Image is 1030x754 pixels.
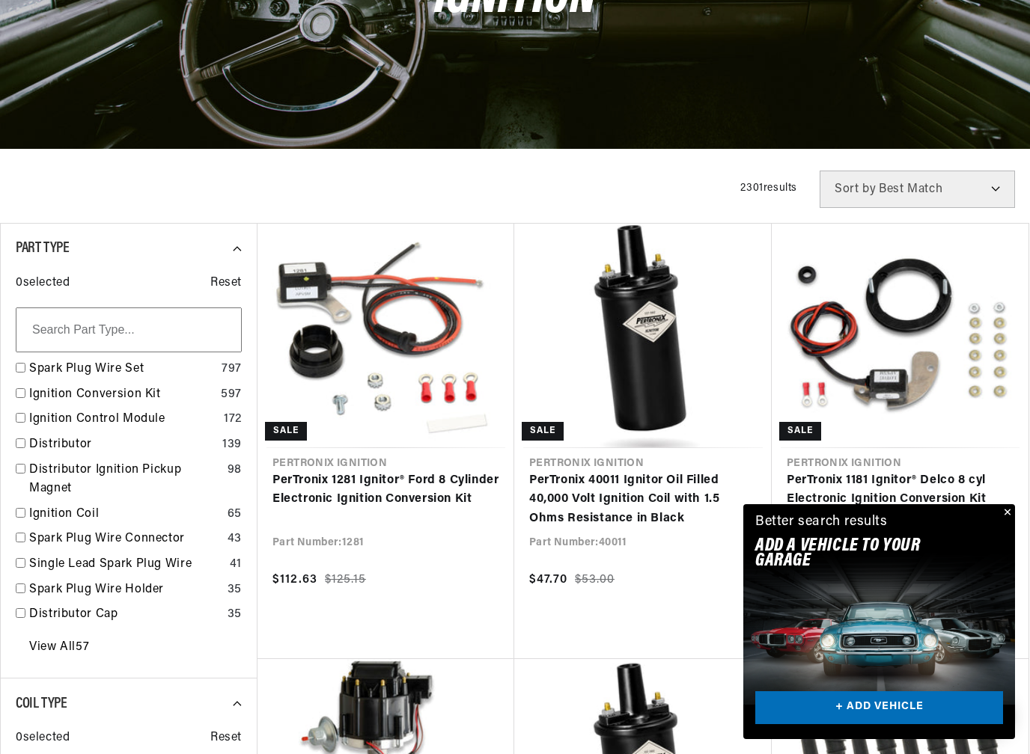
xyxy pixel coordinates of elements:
a: Ignition Conversion Kit [29,385,215,405]
div: 41 [230,555,242,574]
div: 797 [222,360,242,379]
a: Spark Plug Wire Connector [29,530,222,549]
div: 98 [228,461,242,480]
a: Single Lead Spark Plug Wire [29,555,224,574]
input: Search Part Type... [16,307,242,352]
div: 172 [224,410,242,429]
span: 0 selected [16,729,70,748]
div: 65 [228,505,242,524]
span: Coil Type [16,696,67,711]
div: 139 [222,435,242,455]
select: Sort by [820,171,1015,208]
span: Reset [210,729,242,748]
span: Sort by [835,183,876,195]
a: Distributor Cap [29,605,222,625]
a: Spark Plug Wire Holder [29,580,222,600]
a: Spark Plug Wire Set [29,360,216,379]
span: Part Type [16,241,69,256]
a: PerTronix 1181 Ignitor® Delco 8 cyl Electronic Ignition Conversion Kit [787,471,1014,509]
a: Ignition Control Module [29,410,218,429]
a: PerTronix 40011 Ignitor Oil Filled 40,000 Volt Ignition Coil with 1.5 Ohms Resistance in Black [529,471,757,529]
div: 35 [228,605,242,625]
a: PerTronix 1281 Ignitor® Ford 8 Cylinder Electronic Ignition Conversion Kit [272,471,499,509]
span: 2301 results [740,183,797,194]
div: Better search results [755,512,888,533]
div: 35 [228,580,242,600]
div: 597 [221,385,242,405]
a: + ADD VEHICLE [755,691,1003,725]
a: Distributor [29,435,216,455]
div: 43 [228,530,242,549]
a: Ignition Coil [29,505,222,524]
button: Close [997,504,1015,522]
span: 0 selected [16,274,70,293]
h2: Add A VEHICLE to your garage [755,539,966,569]
span: Reset [210,274,242,293]
a: View All 57 [29,638,89,658]
a: Distributor Ignition Pickup Magnet [29,461,222,499]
